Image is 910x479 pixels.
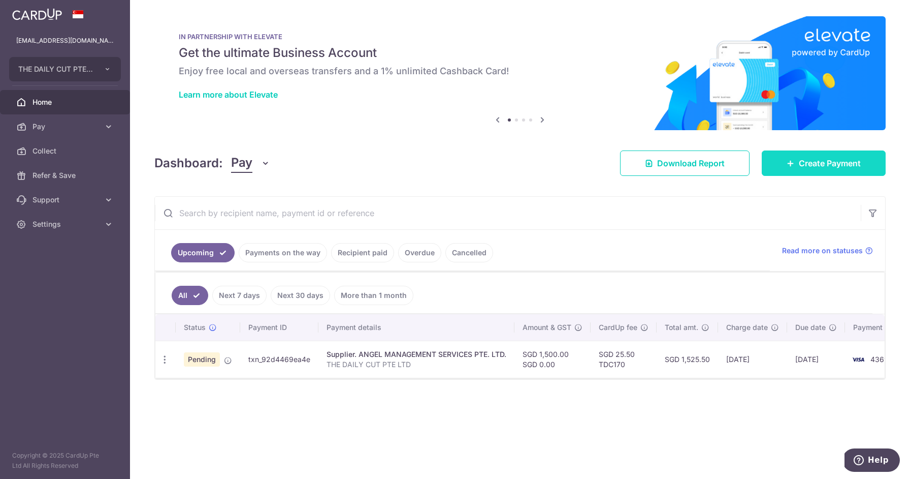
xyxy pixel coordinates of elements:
[179,45,861,61] h5: Get the ultimate Business Account
[523,322,571,333] span: Amount & GST
[848,353,868,366] img: Bank Card
[844,448,900,474] iframe: Opens a widget where you can find more information
[240,314,318,341] th: Payment ID
[184,322,206,333] span: Status
[787,341,845,378] td: [DATE]
[762,151,886,176] a: Create Payment
[179,33,861,41] p: IN PARTNERSHIP WITH ELEVATE
[445,243,493,262] a: Cancelled
[870,355,889,364] span: 4369
[318,314,514,341] th: Payment details
[657,157,725,169] span: Download Report
[331,243,394,262] a: Recipient paid
[171,243,235,262] a: Upcoming
[16,36,114,46] p: [EMAIL_ADDRESS][DOMAIN_NAME]
[657,341,718,378] td: SGD 1,525.50
[12,8,62,20] img: CardUp
[620,151,750,176] a: Download Report
[32,122,100,132] span: Pay
[665,322,698,333] span: Total amt.
[718,341,787,378] td: [DATE]
[18,64,93,74] span: THE DAILY CUT PTE. LTD.
[32,97,100,107] span: Home
[154,16,886,130] img: Renovation banner
[184,352,220,367] span: Pending
[212,286,267,305] a: Next 7 days
[795,322,826,333] span: Due date
[599,322,637,333] span: CardUp fee
[514,341,591,378] td: SGD 1,500.00 SGD 0.00
[271,286,330,305] a: Next 30 days
[179,65,861,77] h6: Enjoy free local and overseas transfers and a 1% unlimited Cashback Card!
[334,286,413,305] a: More than 1 month
[239,243,327,262] a: Payments on the way
[799,157,861,169] span: Create Payment
[32,170,100,181] span: Refer & Save
[398,243,441,262] a: Overdue
[782,246,863,256] span: Read more on statuses
[726,322,768,333] span: Charge date
[591,341,657,378] td: SGD 25.50 TDC170
[327,360,506,370] p: THE DAILY CUT PTE LTD
[32,195,100,205] span: Support
[231,154,270,173] button: Pay
[231,154,252,173] span: Pay
[9,57,121,81] button: THE DAILY CUT PTE. LTD.
[155,197,861,229] input: Search by recipient name, payment id or reference
[327,349,506,360] div: Supplier. ANGEL MANAGEMENT SERVICES PTE. LTD.
[154,154,223,172] h4: Dashboard:
[32,146,100,156] span: Collect
[240,341,318,378] td: txn_92d4469ea4e
[782,246,873,256] a: Read more on statuses
[32,219,100,229] span: Settings
[179,89,278,100] a: Learn more about Elevate
[172,286,208,305] a: All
